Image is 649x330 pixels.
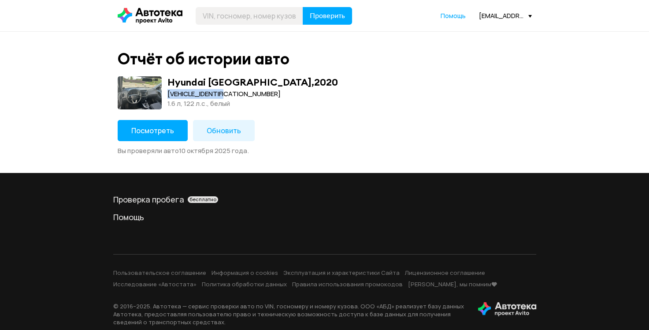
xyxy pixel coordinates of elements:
a: Эксплуатация и характеристики Сайта [283,269,400,277]
input: VIN, госномер, номер кузова [196,7,303,25]
a: Исследование «Автостата» [113,280,197,288]
a: Лицензионное соглашение [405,269,485,277]
button: Посмотреть [118,120,188,141]
a: Правила использования промокодов [292,280,403,288]
img: tWS6KzJlK1XUpy65r7uaHVIs4JI6Dha8Nraz9T2hA03BhoCc4MtbvZCxBLwJIh+mQSIAkLBJpqMoKVdP8sONaFJLCz6I0+pu7... [478,302,536,316]
a: Политика обработки данных [202,280,287,288]
div: Проверка пробега [113,194,536,205]
div: [VEHICLE_IDENTIFICATION_NUMBER] [167,89,338,99]
div: Вы проверяли авто 10 октября 2025 года . [118,146,532,155]
a: Пользовательское соглашение [113,269,206,277]
div: Отчёт об истории авто [118,49,289,68]
a: Помощь [113,212,536,222]
span: Обновить [207,126,241,135]
div: Hyundai [GEOGRAPHIC_DATA] , 2020 [167,76,338,88]
div: 1.6 л, 122 л.c., белый [167,99,338,109]
a: Проверка пробегабесплатно [113,194,536,205]
span: бесплатно [189,196,216,202]
button: Проверить [303,7,352,25]
span: Проверить [310,12,345,19]
a: Помощь [441,11,466,20]
div: [EMAIL_ADDRESS][DOMAIN_NAME] [479,11,532,20]
a: Информация о cookies [211,269,278,277]
a: [PERSON_NAME], мы помним [408,280,497,288]
span: Посмотреть [131,126,174,135]
p: © 2016– 2025 . Автотека — сервис проверки авто по VIN, госномеру и номеру кузова. ООО «АБД» реали... [113,302,464,326]
button: Обновить [193,120,255,141]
